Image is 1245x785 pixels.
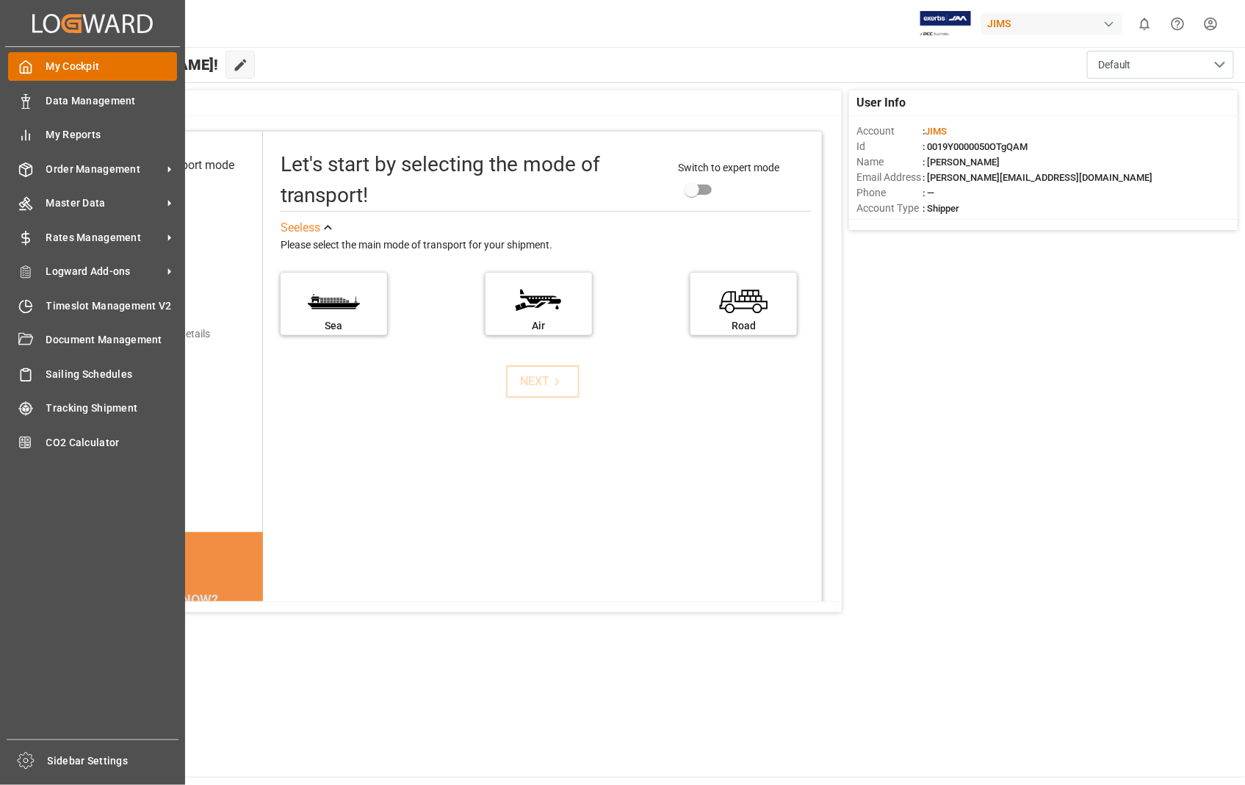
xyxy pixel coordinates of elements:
span: JIMS [925,126,947,137]
a: Sailing Schedules [8,359,177,388]
button: Help Center [1161,7,1194,40]
button: show 0 new notifications [1128,7,1161,40]
div: Air [493,318,585,334]
span: Default [1098,57,1131,73]
span: Logward Add-ons [46,264,162,279]
a: My Cockpit [8,52,177,81]
span: Email Address [856,170,923,185]
a: Timeslot Management V2 [8,291,177,320]
a: CO2 Calculator [8,428,177,456]
div: JIMS [981,13,1122,35]
span: My Reports [46,127,178,143]
button: NEXT [506,365,580,398]
span: Tracking Shipment [46,401,178,416]
div: Let's start by selecting the mode of transport! [281,149,663,211]
span: : [PERSON_NAME] [923,157,1000,168]
span: Sailing Schedules [46,367,178,382]
span: : — [923,187,934,198]
span: Order Management [46,162,162,177]
span: Switch to expert mode [678,162,779,173]
img: Exertis%20JAM%20-%20Email%20Logo.jpg_1722504956.jpg [920,11,971,37]
a: Document Management [8,326,177,354]
div: Road [698,318,790,334]
div: Sea [288,318,380,334]
span: : [923,126,947,137]
div: Add shipping details [118,326,210,342]
span: Sidebar Settings [48,753,179,769]
span: Data Management [46,93,178,109]
span: Document Management [46,332,178,348]
span: Account [856,123,923,139]
button: JIMS [981,10,1128,37]
button: open menu [1087,51,1234,79]
span: Account Type [856,201,923,216]
a: Data Management [8,86,177,115]
span: Id [856,139,923,154]
div: NEXT [520,373,565,390]
a: My Reports [8,121,177,149]
span: : 0019Y0000050OTgQAM [923,141,1028,152]
a: Tracking Shipment [8,394,177,423]
span: User Info [856,94,906,112]
div: See less [281,219,320,237]
span: Master Data [46,196,162,211]
span: : Shipper [923,203,959,214]
div: Please select the main mode of transport for your shipment. [281,237,812,254]
span: : [PERSON_NAME][EMAIL_ADDRESS][DOMAIN_NAME] [923,172,1152,183]
span: CO2 Calculator [46,435,178,451]
span: My Cockpit [46,59,178,74]
span: Timeslot Management V2 [46,298,178,314]
span: Phone [856,185,923,201]
span: Rates Management [46,230,162,245]
span: Name [856,154,923,170]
